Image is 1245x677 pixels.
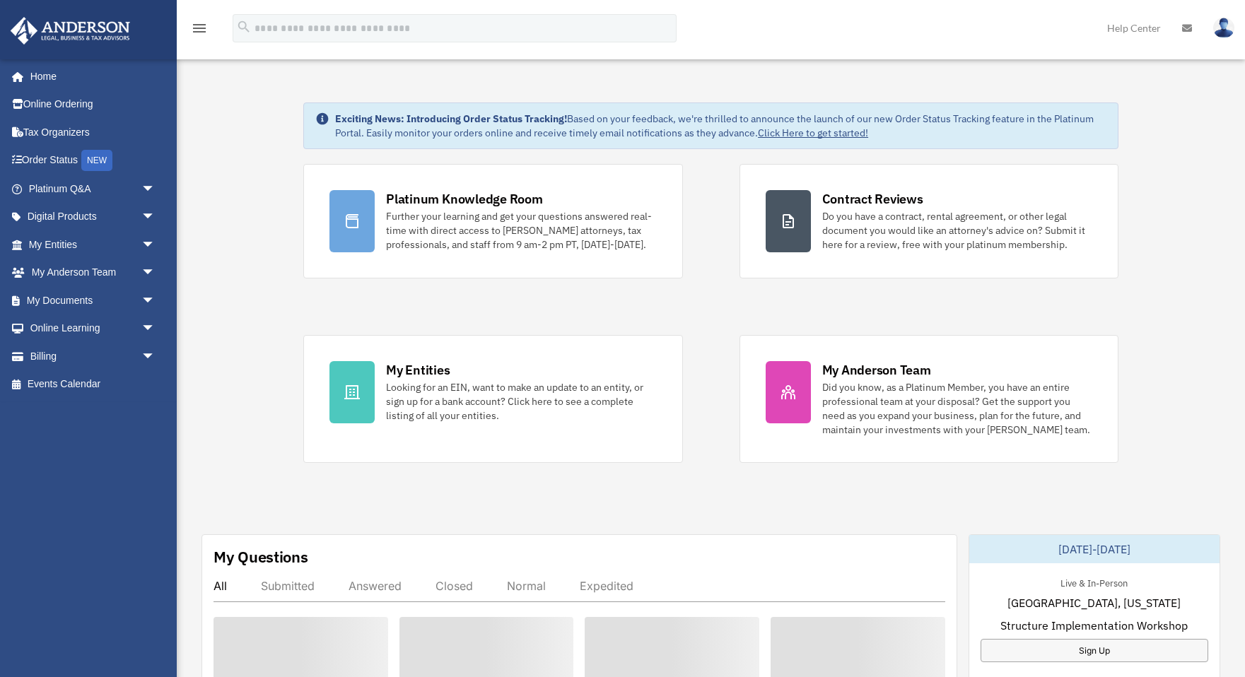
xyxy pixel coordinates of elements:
[236,19,252,35] i: search
[436,579,473,593] div: Closed
[81,150,112,171] div: NEW
[1049,575,1139,589] div: Live & In-Person
[141,230,170,259] span: arrow_drop_down
[1213,18,1234,38] img: User Pic
[969,535,1220,563] div: [DATE]-[DATE]
[10,342,177,370] a: Billingarrow_drop_down
[1007,594,1181,611] span: [GEOGRAPHIC_DATA], [US_STATE]
[303,335,682,463] a: My Entities Looking for an EIN, want to make an update to an entity, or sign up for a bank accoun...
[141,175,170,204] span: arrow_drop_down
[191,25,208,37] a: menu
[214,579,227,593] div: All
[141,259,170,288] span: arrow_drop_down
[740,335,1118,463] a: My Anderson Team Did you know, as a Platinum Member, you have an entire professional team at your...
[10,203,177,231] a: Digital Productsarrow_drop_down
[1000,617,1188,634] span: Structure Implementation Workshop
[822,361,931,379] div: My Anderson Team
[10,118,177,146] a: Tax Organizers
[10,314,177,343] a: Online Learningarrow_drop_down
[758,126,868,139] a: Click Here to get started!
[10,175,177,203] a: Platinum Q&Aarrow_drop_down
[141,314,170,343] span: arrow_drop_down
[822,380,1092,437] div: Did you know, as a Platinum Member, you have an entire professional team at your disposal? Get th...
[10,90,177,119] a: Online Ordering
[386,380,656,423] div: Looking for an EIN, want to make an update to an entity, or sign up for a bank account? Click her...
[261,579,315,593] div: Submitted
[740,164,1118,278] a: Contract Reviews Do you have a contract, rental agreement, or other legal document you would like...
[214,546,308,567] div: My Questions
[580,579,633,593] div: Expedited
[335,112,1106,140] div: Based on your feedback, we're thrilled to announce the launch of our new Order Status Tracking fe...
[10,259,177,287] a: My Anderson Teamarrow_drop_down
[349,579,402,593] div: Answered
[386,361,450,379] div: My Entities
[822,190,923,208] div: Contract Reviews
[822,209,1092,252] div: Do you have a contract, rental agreement, or other legal document you would like an attorney's ad...
[10,370,177,399] a: Events Calendar
[386,209,656,252] div: Further your learning and get your questions answered real-time with direct access to [PERSON_NAM...
[6,17,134,45] img: Anderson Advisors Platinum Portal
[335,112,567,125] strong: Exciting News: Introducing Order Status Tracking!
[386,190,543,208] div: Platinum Knowledge Room
[981,639,1208,662] a: Sign Up
[10,62,170,90] a: Home
[141,203,170,232] span: arrow_drop_down
[141,286,170,315] span: arrow_drop_down
[303,164,682,278] a: Platinum Knowledge Room Further your learning and get your questions answered real-time with dire...
[141,342,170,371] span: arrow_drop_down
[10,286,177,314] a: My Documentsarrow_drop_down
[191,20,208,37] i: menu
[10,146,177,175] a: Order StatusNEW
[507,579,546,593] div: Normal
[10,230,177,259] a: My Entitiesarrow_drop_down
